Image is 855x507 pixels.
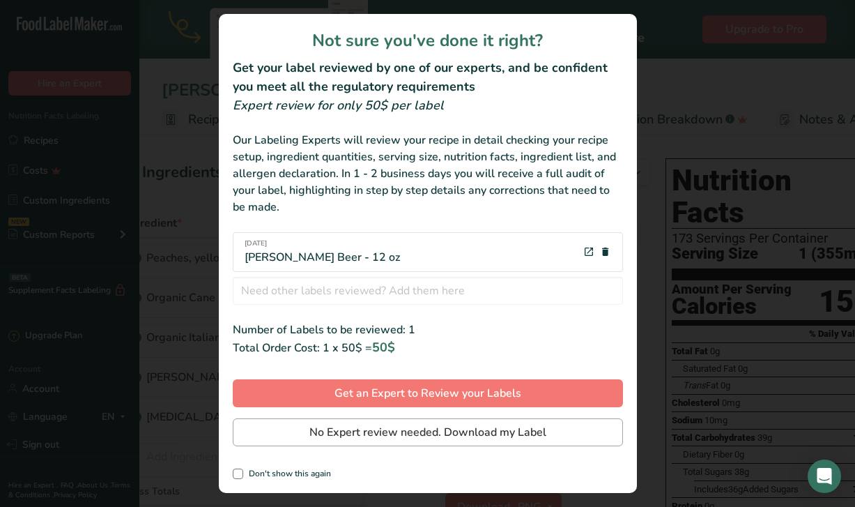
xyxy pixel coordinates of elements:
[233,379,623,407] button: Get an Expert to Review your Labels
[233,28,623,53] h1: Not sure you've done it right?
[334,385,521,402] span: Get an Expert to Review your Labels
[233,96,623,115] div: Expert review for only 50$ per label
[372,339,395,356] span: 50$
[245,239,400,249] span: [DATE]
[233,338,623,357] div: Total Order Cost: 1 x 50$ =
[233,132,623,215] div: Our Labeling Experts will review your recipe in detail checking your recipe setup, ingredient qua...
[309,424,546,441] span: No Expert review needed. Download my Label
[233,59,623,96] h2: Get your label reviewed by one of our experts, and be confident you meet all the regulatory requi...
[243,469,331,479] span: Don't show this again
[233,418,623,446] button: No Expert review needed. Download my Label
[245,239,400,266] div: [PERSON_NAME] Beer - 12 oz
[233,277,623,305] input: Need other labels reviewed? Add them here
[808,460,841,493] div: Open Intercom Messenger
[233,321,623,338] div: Number of Labels to be reviewed: 1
